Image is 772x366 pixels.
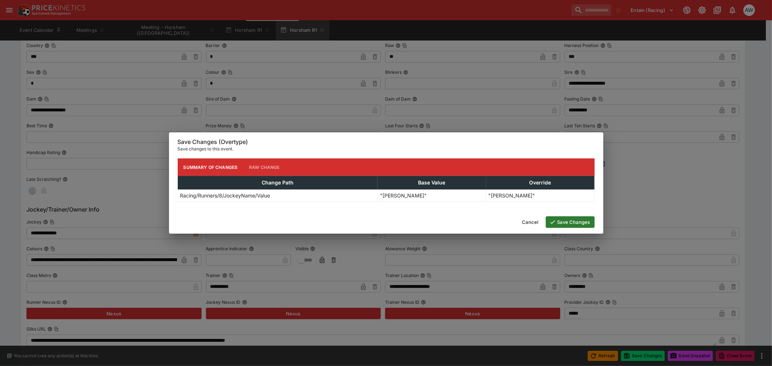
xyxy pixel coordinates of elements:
[243,158,286,176] button: Raw Change
[486,190,594,202] td: "[PERSON_NAME]"
[546,216,595,228] button: Save Changes
[178,138,595,146] h6: Save Changes (Overtype)
[178,158,244,176] button: Summary of Changes
[178,176,377,190] th: Change Path
[486,176,594,190] th: Override
[377,190,486,202] td: "[PERSON_NAME]"
[180,192,270,199] p: Racing/Runners/8/JockeyName/Value
[178,145,595,153] p: Save changes to this event.
[377,176,486,190] th: Base Value
[518,216,543,228] button: Cancel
